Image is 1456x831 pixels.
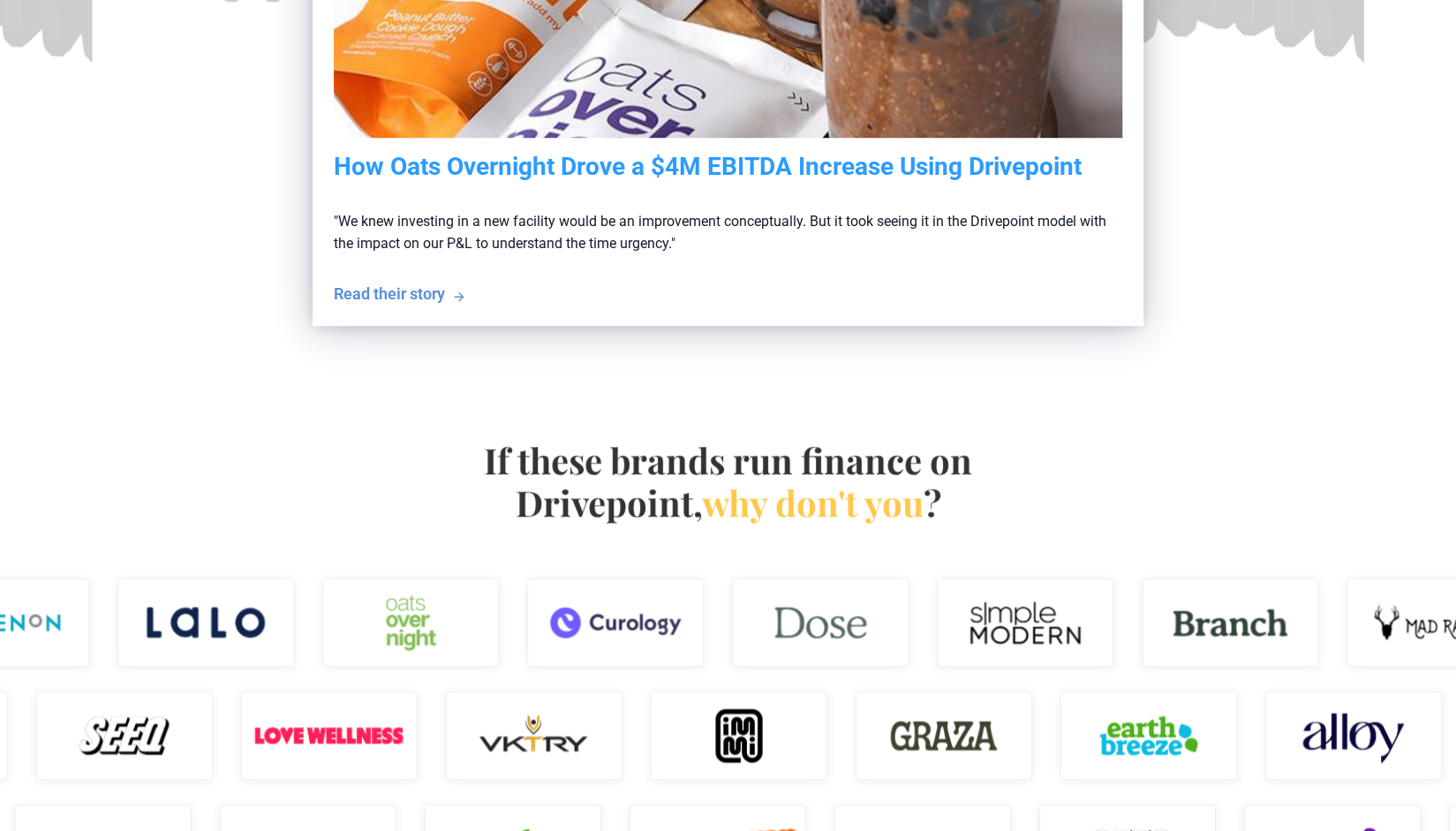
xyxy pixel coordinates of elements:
h5: How Oats Overnight Drove a $4M EBITDA Increase Using Drivepoint [334,152,1122,182]
div: Read their story [334,283,445,305]
h4: If these brands run finance on Drivepoint, ? [475,439,982,524]
p: "We knew investing in a new facility would be an improvement conceptually. But it took seeing it ... [334,182,1122,283]
span: why don't you [702,479,924,525]
iframe: Chat Widget [1138,605,1456,831]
